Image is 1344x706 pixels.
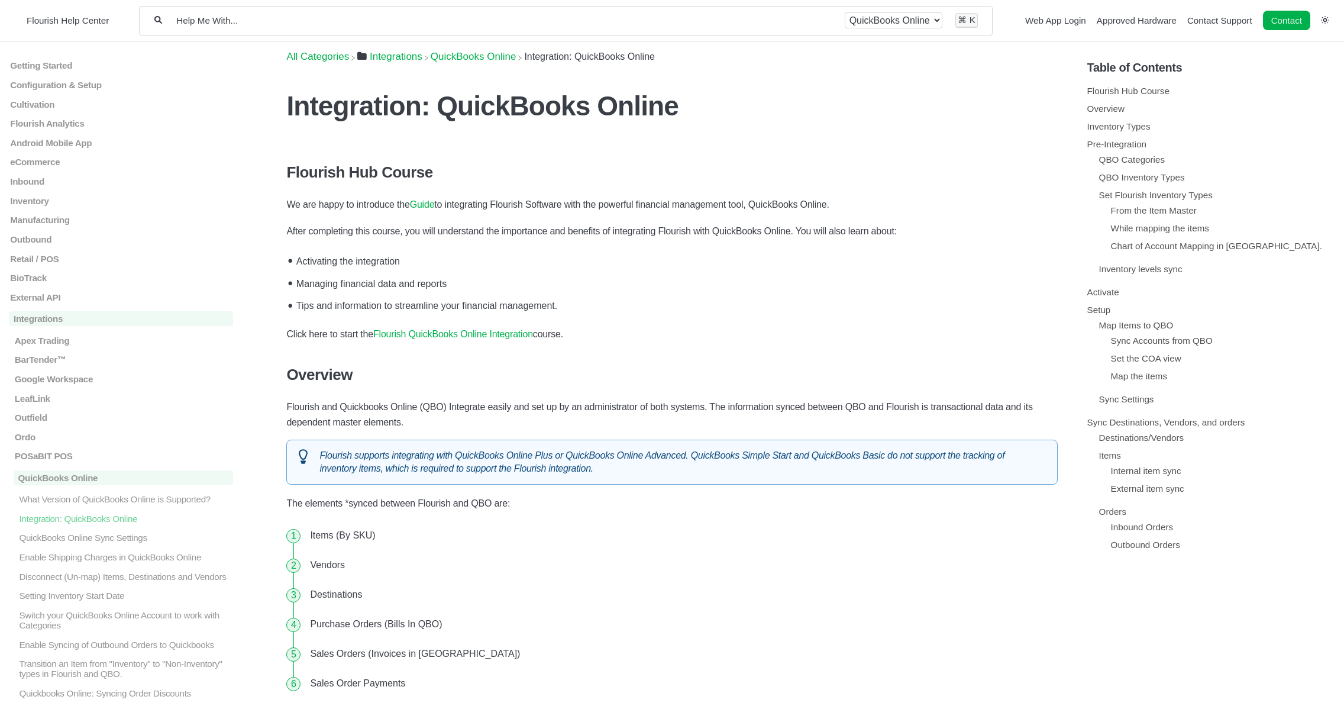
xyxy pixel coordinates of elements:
a: Flourish Hub Course [1087,86,1169,96]
p: Click here to start the course. [286,327,1057,342]
a: Inbound Orders [1111,522,1174,532]
a: QBO Inventory Types [1099,172,1185,182]
a: Flourish Help Center [15,12,109,28]
p: Ordo [14,432,233,442]
a: While mapping the items [1111,223,1209,233]
input: Help Me With... [175,15,831,26]
p: POSaBIT POS [14,451,233,461]
a: Items [1099,450,1121,460]
p: QuickBooks Online Sync Settings [18,533,233,543]
a: Breadcrumb link to All Categories [286,51,349,62]
a: Integration: QuickBooks Online [9,514,233,524]
p: Apex Trading [14,335,233,345]
a: Flourish QuickBooks Online Integration [373,329,533,339]
a: Set Flourish Inventory Types [1099,190,1213,200]
a: POSaBIT POS [9,451,233,461]
a: Contact [1263,11,1310,30]
a: Flourish Analytics [9,118,233,128]
li: Vendors [305,550,1057,580]
p: Retail / POS [9,253,233,263]
kbd: ⌘ [958,15,967,25]
a: Sync Destinations, Vendors, and orders [1087,417,1245,427]
li: Activating the integration [292,249,1057,271]
a: LeafLink [9,393,233,403]
a: Inventory Types [1087,121,1151,131]
a: Google Workspace [9,374,233,384]
a: Sync Settings [1099,394,1154,404]
a: Map Items to QBO [1099,320,1174,330]
a: Internal item sync [1111,466,1181,476]
a: BarTender™ [9,354,233,365]
p: Enable Shipping Charges in QuickBooks Online [18,552,233,562]
a: External API [9,292,233,302]
a: Enable Syncing of Outbound Orders to Quickbooks [9,639,233,649]
h1: Integration: QuickBooks Online [286,90,1057,122]
p: Disconnect (Un-map) Items, Destinations and Vendors [18,571,233,581]
a: Guide [410,199,435,209]
p: Manufacturing [9,215,233,225]
a: Ordo [9,432,233,442]
p: Flourish and Quickbooks Online (QBO) Integrate easily and set up by an administrator of both syst... [286,399,1057,430]
a: External item sync [1111,483,1184,494]
a: QuickBooks Online [9,470,233,485]
a: Pre-Integration [1087,139,1146,149]
a: What Version of QuickBooks Online is Supported? [9,494,233,504]
li: Tips and information to streamline your financial management. [292,293,1057,315]
p: We are happy to introduce the to integrating Flourish Software with the powerful financial manage... [286,197,1057,212]
a: Disconnect (Un-map) Items, Destinations and Vendors [9,571,233,581]
a: Configuration & Setup [9,80,233,90]
p: LeafLink [14,393,233,403]
kbd: K [970,15,975,25]
li: Purchase Orders (Bills In QBO) [305,610,1057,639]
span: All Categories [286,51,349,63]
a: QBO Categories [1099,154,1165,165]
img: Flourish Help Center Logo [15,12,21,28]
a: Web App Login navigation item [1025,15,1086,25]
a: Switch dark mode setting [1321,15,1329,25]
a: QuickBooks Online Sync Settings [9,533,233,543]
h3: Overview [286,366,1057,384]
p: BarTender™ [14,354,233,365]
a: Cultivation [9,99,233,109]
a: Orders [1099,507,1126,517]
a: Setup [1087,305,1111,315]
p: eCommerce [9,157,233,167]
p: The elements *synced between Flourish and QBO are: [286,496,1057,511]
h3: Flourish Hub Course [286,163,1057,182]
a: BioTrack [9,273,233,283]
a: Transition an Item from "Inventory" to "Non-Inventory" types in Flourish and QBO. [9,659,233,679]
li: Destinations [305,580,1057,610]
a: Overview [1087,104,1125,114]
p: After completing this course, you will understand the importance and benefits of integrating Flou... [286,224,1057,239]
p: Switch your QuickBooks Online Account to work with Categories [18,610,233,630]
a: Android Mobile App [9,138,233,148]
a: Set the COA view [1111,353,1181,363]
a: QuickBooks Online [431,51,516,62]
li: Contact desktop [1260,12,1313,29]
a: Contact Support navigation item [1187,15,1252,25]
a: Switch your QuickBooks Online Account to work with Categories [9,610,233,630]
em: Flourish supports integrating with QuickBooks Online Plus or QuickBooks Online Advanced. QuickBoo... [319,450,1004,473]
a: Outbound Orders [1111,540,1180,550]
li: Items (By SKU) [305,521,1057,550]
a: Chart of Account Mapping in [GEOGRAPHIC_DATA]. [1111,241,1322,251]
p: Outfield [14,412,233,423]
p: Inbound [9,176,233,186]
span: ​QuickBooks Online [431,51,516,63]
a: Apex Trading [9,335,233,345]
p: Enable Syncing of Outbound Orders to Quickbooks [18,639,233,649]
p: Google Workspace [14,374,233,384]
p: Integration: QuickBooks Online [18,514,233,524]
li: Sales Order Payments [305,669,1057,698]
a: Outbound [9,234,233,244]
p: Inventory [9,195,233,205]
li: Managing financial data and reports [292,271,1057,294]
a: Outfield [9,412,233,423]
